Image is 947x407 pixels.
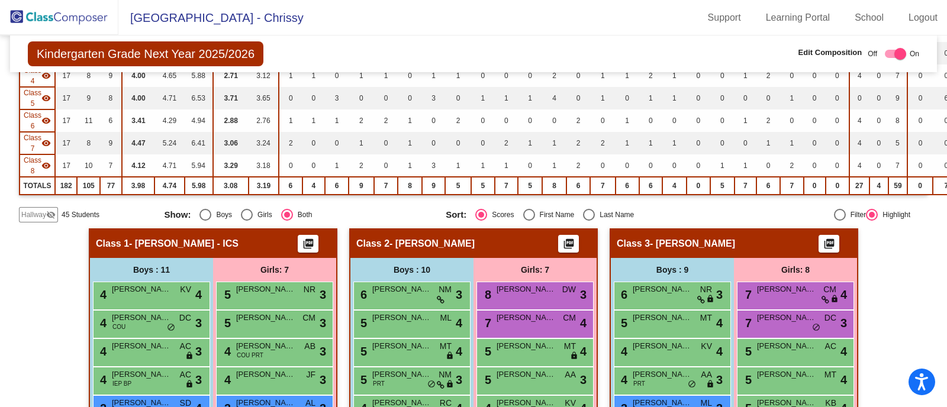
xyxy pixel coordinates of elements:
[20,109,55,132] td: Hidden teacher - Sona - ICS
[542,87,566,109] td: 4
[495,154,518,177] td: 1
[398,154,421,177] td: 1
[826,64,849,87] td: 0
[302,87,325,109] td: 0
[301,238,315,254] mat-icon: picture_as_pdf
[756,132,780,154] td: 1
[325,132,349,154] td: 0
[122,109,155,132] td: 3.41
[154,64,184,87] td: 4.65
[398,64,421,87] td: 0
[100,64,122,87] td: 9
[446,209,719,221] mat-radio-group: Select an option
[616,109,639,132] td: 1
[279,154,302,177] td: 0
[580,286,587,303] span: 3
[100,177,122,195] td: 77
[55,154,77,177] td: 17
[756,177,780,195] td: 6
[495,109,518,132] td: 0
[878,209,910,220] div: Highlight
[279,109,302,132] td: 1
[590,64,615,87] td: 1
[122,132,155,154] td: 4.47
[849,177,869,195] td: 27
[518,177,542,195] td: 5
[46,210,56,219] mat-icon: visibility_off
[77,132,100,154] td: 8
[780,87,804,109] td: 1
[662,154,687,177] td: 0
[562,283,576,296] span: DW
[154,87,184,109] td: 4.71
[249,177,279,195] td: 3.19
[907,177,933,195] td: 0
[422,177,446,195] td: 9
[112,283,171,295] span: [PERSON_NAME]
[249,64,279,87] td: 3.12
[249,109,279,132] td: 2.76
[422,154,446,177] td: 3
[907,64,933,87] td: 0
[804,87,826,109] td: 0
[535,209,575,220] div: First Name
[471,87,495,109] td: 1
[279,177,302,195] td: 6
[869,87,889,109] td: 0
[325,177,349,195] td: 6
[662,64,687,87] td: 1
[279,87,302,109] td: 0
[907,132,933,154] td: 0
[710,154,735,177] td: 1
[185,177,213,195] td: 5.98
[213,177,249,195] td: 3.08
[840,286,847,303] span: 4
[542,109,566,132] td: 0
[164,209,437,221] mat-radio-group: Select an option
[826,177,849,195] td: 0
[542,177,566,195] td: 8
[445,87,471,109] td: 0
[349,87,373,109] td: 0
[566,64,590,87] td: 0
[164,209,191,220] span: Show:
[687,154,710,177] td: 0
[213,258,336,282] div: Girls: 7
[55,177,77,195] td: 182
[154,132,184,154] td: 5.24
[374,109,398,132] td: 2
[24,88,41,109] span: Class 5
[100,154,122,177] td: 7
[24,155,41,176] span: Class 8
[846,209,867,220] div: Filter
[185,87,213,109] td: 6.53
[471,132,495,154] td: 0
[24,65,41,86] span: Class 4
[302,132,325,154] td: 0
[650,238,735,250] span: - [PERSON_NAME]
[185,154,213,177] td: 5.94
[869,154,889,177] td: 0
[590,109,615,132] td: 0
[122,177,155,195] td: 3.98
[471,177,495,195] td: 5
[756,109,780,132] td: 2
[518,64,542,87] td: 0
[734,258,857,282] div: Girls: 8
[518,154,542,177] td: 0
[616,154,639,177] td: 0
[100,87,122,109] td: 8
[445,177,471,195] td: 5
[154,154,184,177] td: 4.71
[518,87,542,109] td: 1
[398,87,421,109] td: 0
[253,209,272,220] div: Girls
[798,47,862,59] span: Edit Composition
[710,87,735,109] td: 0
[716,286,723,303] span: 3
[471,64,495,87] td: 0
[20,87,55,109] td: Hidden teacher - Natoli - ESL
[495,87,518,109] td: 1
[566,109,590,132] td: 2
[780,177,804,195] td: 7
